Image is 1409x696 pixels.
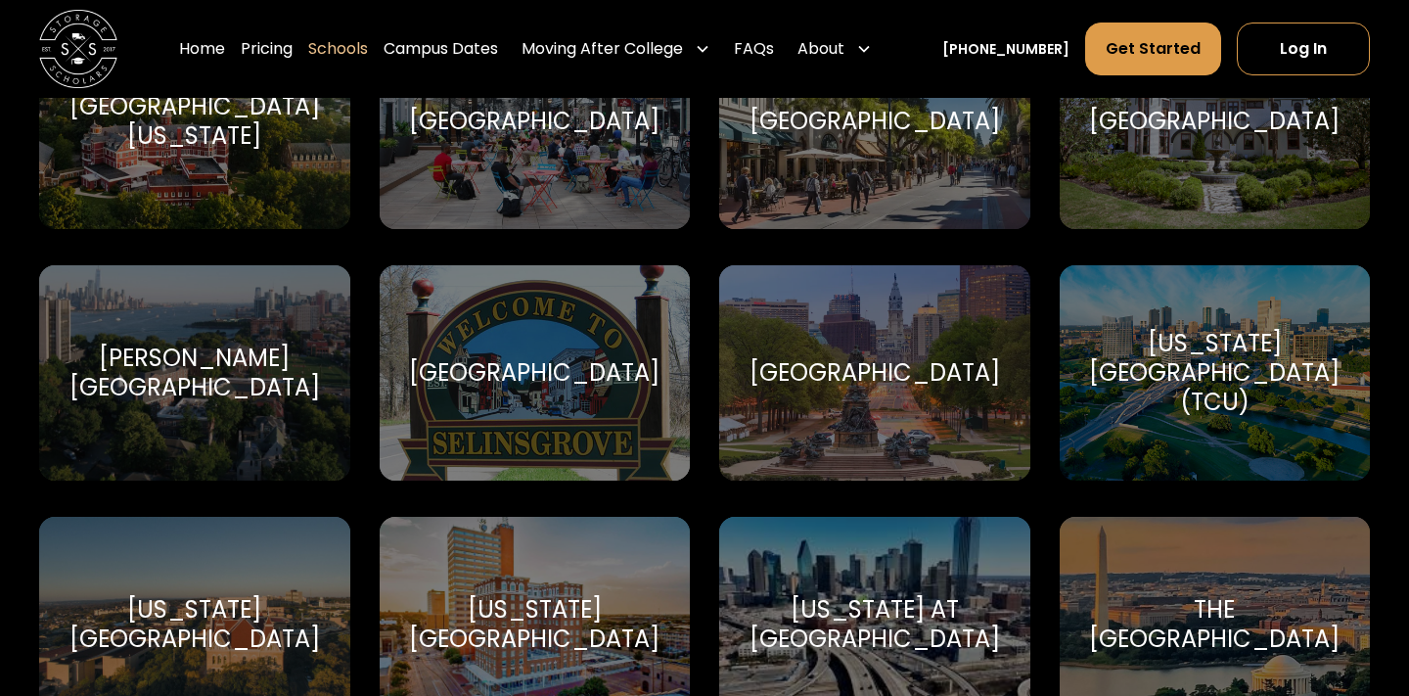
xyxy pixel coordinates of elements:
a: Home [179,22,225,76]
div: [US_STATE][GEOGRAPHIC_DATA] [63,595,327,654]
a: Campus Dates [384,22,498,76]
a: home [39,10,117,88]
div: [US_STATE][GEOGRAPHIC_DATA] [403,595,667,654]
a: Pricing [241,22,293,76]
div: [GEOGRAPHIC_DATA] [1089,107,1340,136]
div: Moving After College [522,37,683,61]
div: [GEOGRAPHIC_DATA] [750,107,1000,136]
div: [US_STATE][GEOGRAPHIC_DATA] (TCU) [1083,329,1347,417]
a: Go to selected school [39,265,350,481]
img: Storage Scholars main logo [39,10,117,88]
a: Go to selected school [380,14,691,229]
a: Go to selected school [39,14,350,229]
a: Go to selected school [719,14,1030,229]
a: Go to selected school [380,265,691,481]
div: [PERSON_NAME][GEOGRAPHIC_DATA] [63,344,327,402]
a: Go to selected school [1060,265,1371,481]
div: Moving After College [514,22,718,76]
a: Go to selected school [1060,14,1371,229]
div: [US_STATE] at [GEOGRAPHIC_DATA] [743,595,1007,654]
div: [GEOGRAPHIC_DATA][US_STATE] [63,92,327,151]
div: [GEOGRAPHIC_DATA] [750,358,1000,388]
div: [GEOGRAPHIC_DATA] [409,358,659,388]
a: [PHONE_NUMBER] [942,39,1069,60]
a: Get Started [1085,23,1221,75]
a: Log In [1237,23,1370,75]
a: Go to selected school [719,265,1030,481]
div: The [GEOGRAPHIC_DATA] [1083,595,1347,654]
div: About [790,22,880,76]
div: [GEOGRAPHIC_DATA] [409,107,659,136]
a: Schools [308,22,368,76]
a: FAQs [734,22,774,76]
div: About [797,37,844,61]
